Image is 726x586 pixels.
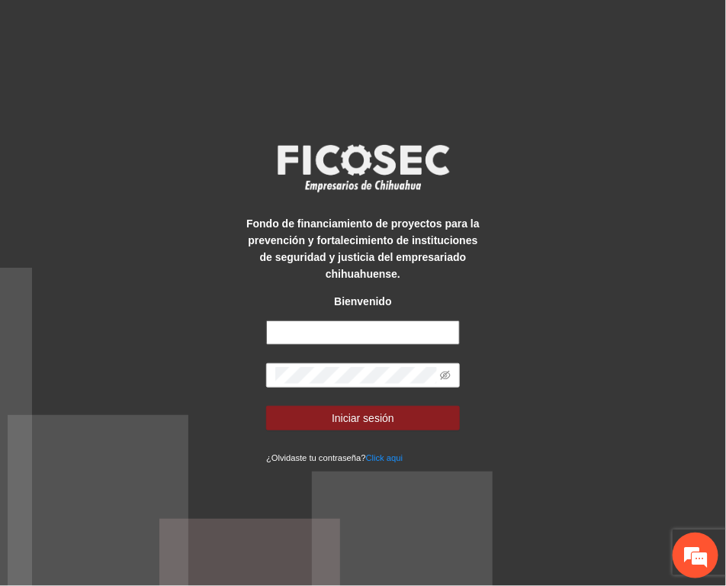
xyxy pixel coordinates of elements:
button: Iniciar sesión [266,406,460,430]
span: Estamos en línea. [88,204,210,358]
strong: Fondo de financiamiento de proyectos para la prevención y fortalecimiento de instituciones de seg... [246,217,480,280]
div: Chatee con nosotros ahora [79,78,256,98]
span: Iniciar sesión [332,410,394,427]
img: logo [268,140,458,196]
strong: Bienvenido [334,295,391,307]
a: Click aqui [366,453,403,462]
div: Minimizar ventana de chat en vivo [250,8,287,44]
small: ¿Olvidaste tu contraseña? [266,453,403,462]
textarea: Escriba su mensaje y pulse “Intro” [8,417,291,470]
span: eye-invisible [440,370,451,381]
